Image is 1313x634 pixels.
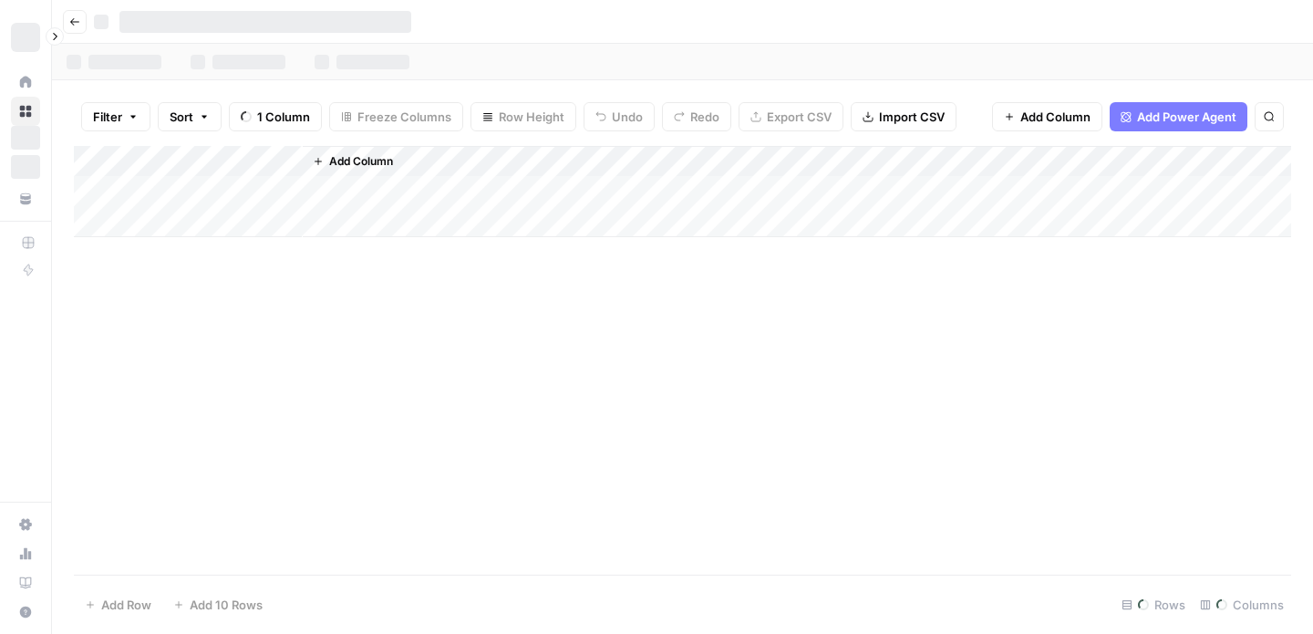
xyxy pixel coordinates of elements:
span: Add Column [1020,108,1091,126]
button: Export CSV [739,102,843,131]
div: Rows [1114,590,1193,619]
button: Add Column [992,102,1102,131]
span: 1 Column [257,108,310,126]
span: Redo [690,108,719,126]
a: Learning Hub [11,568,40,598]
span: Add Power Agent [1137,108,1236,126]
button: Add Column [305,150,400,173]
span: Filter [93,108,122,126]
a: Your Data [11,184,40,213]
span: Add Column [329,153,393,170]
a: Home [11,68,40,97]
button: Add 10 Rows [162,590,274,619]
button: Help + Support [11,598,40,627]
span: Freeze Columns [357,108,451,126]
button: Undo [584,102,655,131]
span: Add 10 Rows [190,596,263,614]
a: Usage [11,539,40,568]
button: Import CSV [851,102,956,131]
button: Add Power Agent [1110,102,1247,131]
button: 1 Column [229,102,322,131]
button: Freeze Columns [329,102,463,131]
button: Row Height [470,102,576,131]
span: Row Height [499,108,564,126]
button: Add Row [74,590,162,619]
a: Settings [11,510,40,539]
a: Browse [11,97,40,126]
span: Sort [170,108,193,126]
span: Import CSV [879,108,945,126]
span: Undo [612,108,643,126]
span: Add Row [101,596,151,614]
span: Export CSV [767,108,832,126]
div: Columns [1193,590,1291,619]
button: Filter [81,102,150,131]
button: Sort [158,102,222,131]
button: Redo [662,102,731,131]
